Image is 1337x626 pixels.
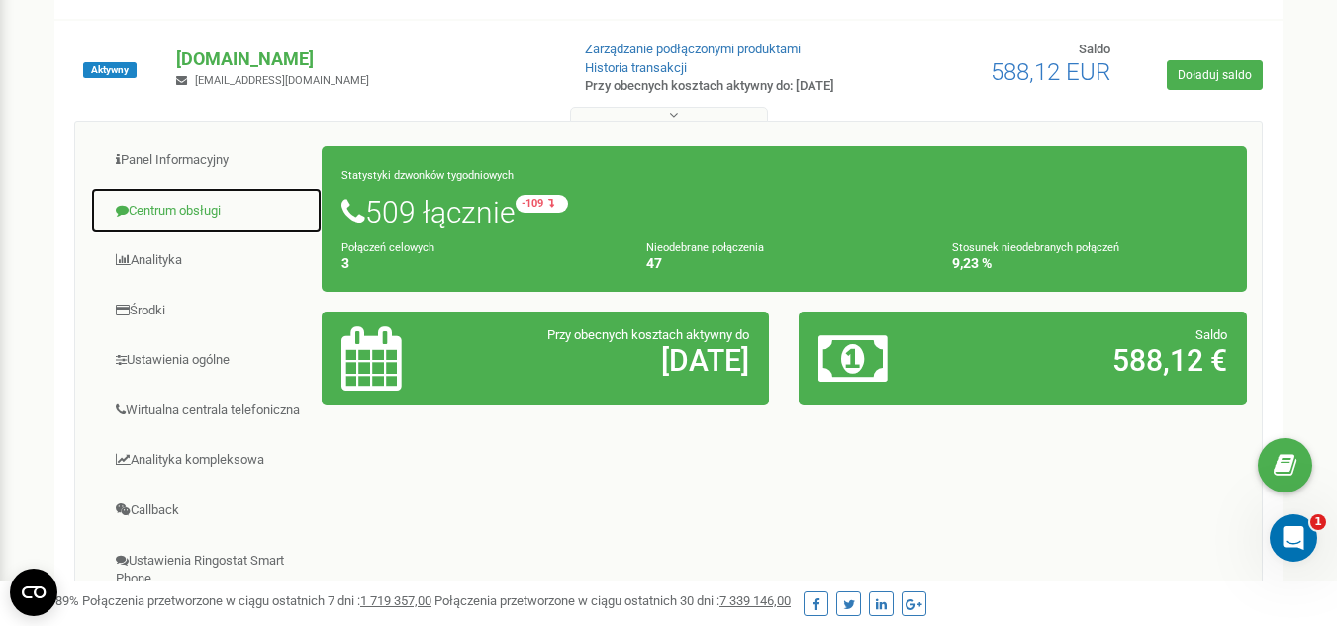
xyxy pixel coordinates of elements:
a: Wirtualna centrala telefoniczna [90,387,323,435]
a: Ustawienia ogólne [90,336,323,385]
span: Połączenia przetworzone w ciągu ostatnich 30 dni : [434,593,791,608]
small: Nieodebrane połączenia [646,241,764,254]
small: -109 [516,195,568,213]
span: Połączenia przetworzone w ciągu ostatnich 7 dni : [82,593,431,608]
small: Statystyki dzwonków tygodniowych [341,169,514,182]
h2: [DATE] [487,344,749,377]
span: 1 [1310,514,1326,530]
a: Callback [90,487,323,535]
span: Aktywny [83,62,137,78]
u: 7 339 146,00 [719,593,791,608]
a: Doładuj saldo [1167,60,1263,90]
p: [DOMAIN_NAME] [176,46,552,72]
span: [EMAIL_ADDRESS][DOMAIN_NAME] [195,74,369,87]
h4: 3 [341,256,617,271]
a: Analityka kompleksowa [90,436,323,485]
small: Stosunek nieodebranych połączeń [952,241,1119,254]
span: Saldo [1195,327,1227,342]
h4: 47 [646,256,921,271]
a: Centrum obsługi [90,187,323,235]
u: 1 719 357,00 [360,593,431,608]
p: Przy obecnych kosztach aktywny do: [DATE] [585,77,860,96]
h2: 588,12 € [965,344,1227,377]
h1: 509 łącznie [341,195,1227,228]
button: Open CMP widget [10,569,57,616]
a: Ustawienia Ringostat Smart Phone [90,537,323,603]
a: Zarządzanie podłączonymi produktami [585,42,801,56]
span: Saldo [1079,42,1110,56]
span: Przy obecnych kosztach aktywny do [547,327,749,342]
small: Połączeń celowych [341,241,434,254]
a: Analityka [90,236,323,285]
a: Panel Informacyjny [90,136,323,185]
iframe: Intercom live chat [1270,514,1317,562]
a: Historia transakcji [585,60,687,75]
a: Środki [90,287,323,335]
span: 588,12 EUR [991,58,1110,86]
h4: 9,23 % [952,256,1227,271]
